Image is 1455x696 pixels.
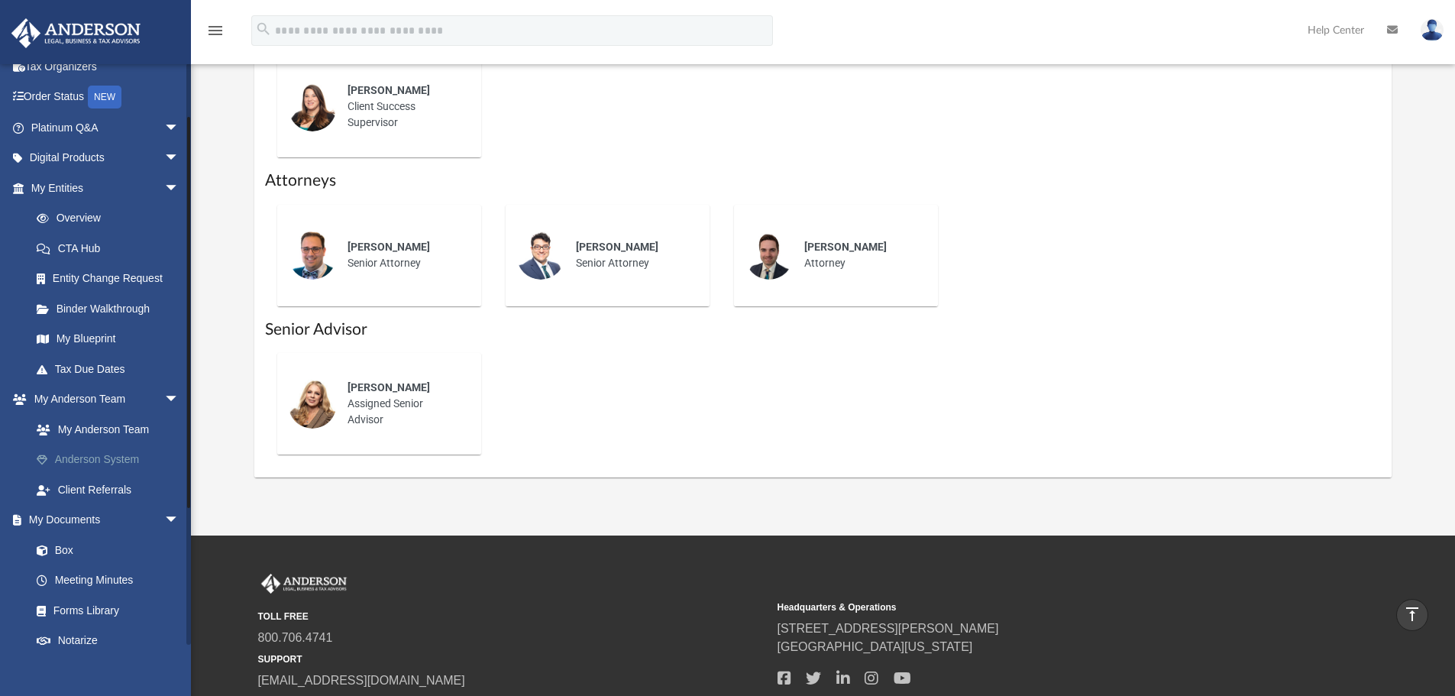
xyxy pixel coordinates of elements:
[21,324,195,354] a: My Blueprint
[778,601,1286,614] small: Headquarters & Operations
[21,595,187,626] a: Forms Library
[348,84,430,96] span: [PERSON_NAME]
[337,72,470,141] div: Client Success Supervisor
[21,203,202,234] a: Overview
[348,381,430,393] span: [PERSON_NAME]
[7,18,145,48] img: Anderson Advisors Platinum Portal
[206,21,225,40] i: menu
[21,474,202,505] a: Client Referrals
[11,173,202,203] a: My Entitiesarrow_drop_down
[21,626,195,656] a: Notarize
[576,241,658,253] span: [PERSON_NAME]
[164,384,195,416] span: arrow_drop_down
[516,231,565,280] img: thumbnail
[337,369,470,439] div: Assigned Senior Advisor
[337,228,470,282] div: Senior Attorney
[778,640,973,653] a: [GEOGRAPHIC_DATA][US_STATE]
[164,173,195,204] span: arrow_drop_down
[21,264,202,294] a: Entity Change Request
[11,384,202,415] a: My Anderson Teamarrow_drop_down
[21,293,202,324] a: Binder Walkthrough
[288,380,337,429] img: thumbnail
[21,445,202,475] a: Anderson System
[258,631,333,644] a: 800.706.4741
[21,354,202,384] a: Tax Due Dates
[1421,19,1444,41] img: User Pic
[258,610,767,623] small: TOLL FREE
[11,82,202,113] a: Order StatusNEW
[258,674,465,687] a: [EMAIL_ADDRESS][DOMAIN_NAME]
[88,86,121,108] div: NEW
[11,143,202,173] a: Digital Productsarrow_drop_down
[745,231,794,280] img: thumbnail
[164,112,195,144] span: arrow_drop_down
[21,233,202,264] a: CTA Hub
[288,83,337,131] img: thumbnail
[11,505,195,536] a: My Documentsarrow_drop_down
[265,170,1382,192] h1: Attorneys
[1396,599,1428,631] a: vertical_align_top
[255,21,272,37] i: search
[206,29,225,40] a: menu
[21,414,195,445] a: My Anderson Team
[164,143,195,174] span: arrow_drop_down
[804,241,887,253] span: [PERSON_NAME]
[1403,605,1421,623] i: vertical_align_top
[11,112,202,143] a: Platinum Q&Aarrow_drop_down
[348,241,430,253] span: [PERSON_NAME]
[778,622,999,635] a: [STREET_ADDRESS][PERSON_NAME]
[288,231,337,280] img: thumbnail
[21,535,187,565] a: Box
[164,505,195,536] span: arrow_drop_down
[11,51,202,82] a: Tax Organizers
[258,652,767,666] small: SUPPORT
[794,228,927,282] div: Attorney
[21,565,195,596] a: Meeting Minutes
[565,228,699,282] div: Senior Attorney
[258,574,350,594] img: Anderson Advisors Platinum Portal
[265,319,1382,341] h1: Senior Advisor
